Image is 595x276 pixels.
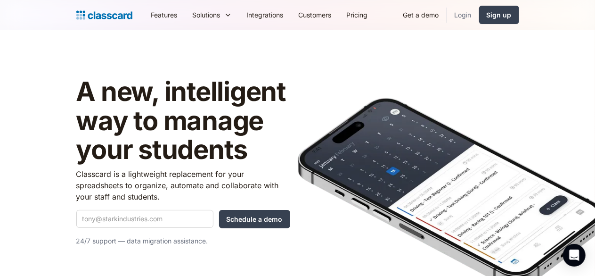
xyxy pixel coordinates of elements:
a: Login [447,4,479,25]
div: Solutions [193,10,220,20]
div: Open Intercom Messenger [563,244,586,267]
p: Classcard is a lightweight replacement for your spreadsheets to organize, automate and collaborat... [76,168,290,202]
input: tony@starkindustries.com [76,210,213,228]
a: Pricing [339,4,375,25]
a: Logo [76,8,132,22]
div: Solutions [185,4,239,25]
h1: A new, intelligent way to manage your students [76,77,290,165]
a: Integrations [239,4,291,25]
a: Sign up [479,6,519,24]
input: Schedule a demo [219,210,290,228]
a: Features [144,4,185,25]
form: Quick Demo Form [76,210,290,228]
a: Customers [291,4,339,25]
p: 24/7 support — data migration assistance. [76,235,290,247]
a: Get a demo [396,4,447,25]
div: Sign up [487,10,512,20]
